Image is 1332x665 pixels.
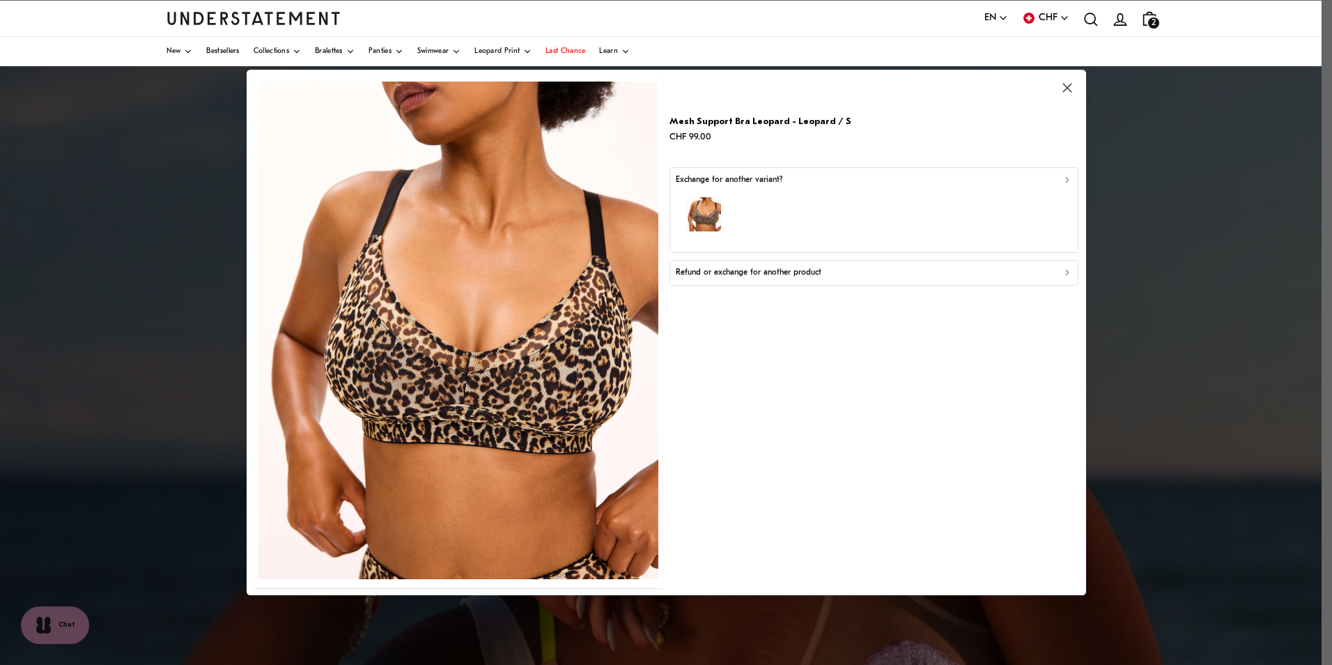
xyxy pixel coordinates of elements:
button: CHF [1022,10,1069,26]
a: 2 [1135,4,1164,33]
a: Bestsellers [206,37,239,66]
img: 34_02003886-4d24-43e4-be8a-9f669a7db11e.jpg [258,82,658,579]
p: CHF 99.00 [669,130,851,144]
a: Bralettes [315,37,355,66]
span: Panties [369,48,392,55]
img: model-name=Sion|model-size=M [687,197,721,231]
p: Refund or exchange for another product [676,266,821,280]
a: New [166,37,193,66]
button: EN [984,10,1008,26]
span: Leopard Print [474,48,520,55]
span: Bestsellers [206,48,239,55]
span: New [166,48,181,55]
a: Understatement Homepage [166,12,341,24]
span: Learn [599,48,618,55]
span: Last Chance [545,48,585,55]
span: Swimwear [417,48,449,55]
a: Leopard Print [474,37,532,66]
a: Swimwear [417,37,460,66]
a: Last Chance [545,37,585,66]
button: Exchange for another variant?model-name=Sion|model-size=M [669,167,1078,253]
p: Mesh Support Bra Leopard - Leopard / S [669,114,851,129]
a: Panties [369,37,403,66]
span: Collections [254,48,289,55]
button: Refund or exchange for another product [669,260,1078,285]
span: CHF [1039,10,1058,26]
a: Collections [254,37,301,66]
span: EN [984,10,996,26]
p: Exchange for another variant? [676,173,782,186]
span: 2 [1148,17,1159,29]
a: Learn [599,37,630,66]
span: Bralettes [315,48,343,55]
